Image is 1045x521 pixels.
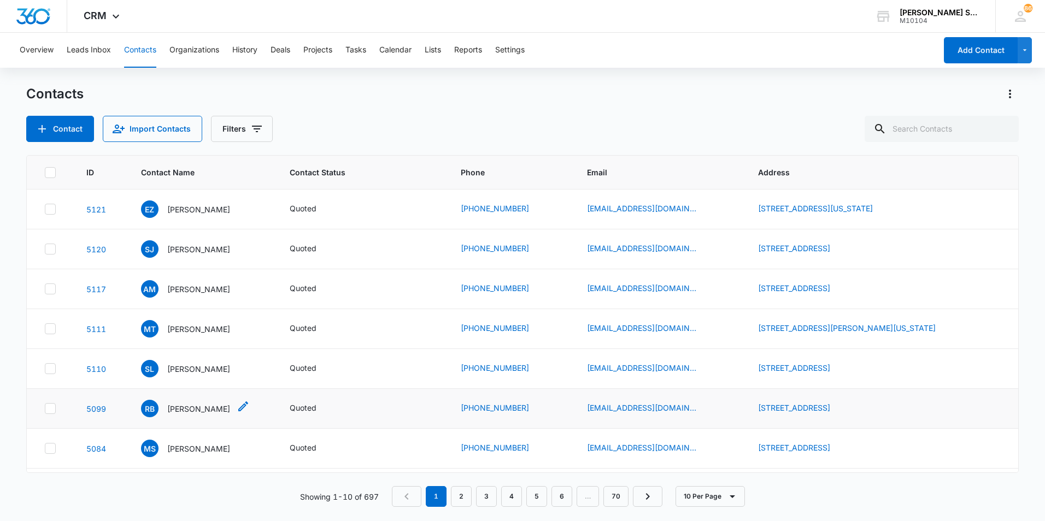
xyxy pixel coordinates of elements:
input: Search Contacts [865,116,1019,142]
div: Contact Name - Angie McElhaney - Select to Edit Field [141,280,250,298]
em: 1 [426,486,447,507]
a: [PHONE_NUMBER] [461,402,529,413]
span: 86 [1024,4,1032,13]
div: Email - msalim0706@gmail.com - Select to Edit Field [587,442,716,455]
button: Filters [211,116,273,142]
span: EZ [141,200,158,218]
div: Contact Status - Quoted - Select to Edit Field [290,442,336,455]
div: Quoted [290,242,316,254]
div: Address - 709 Tanager Ln, New Lenox, IL, 60451 - Select to Edit Field [758,362,850,375]
button: Calendar [379,33,412,68]
p: [PERSON_NAME] [167,244,230,255]
div: Contact Name - Sharon JANicek - Select to Edit Field [141,240,250,258]
div: Contact Name - Mohammed Salim - Select to Edit Field [141,440,250,457]
div: Quoted [290,282,316,294]
a: [STREET_ADDRESS] [758,363,830,372]
span: MS [141,440,158,457]
span: AM [141,280,158,298]
div: Email - edzkfl@gmail.com - Select to Edit Field [587,203,716,216]
button: Actions [1001,85,1019,103]
span: Email [587,167,716,178]
span: CRM [84,10,107,21]
button: Lists [425,33,441,68]
div: Phone - (708) 955-6938 - Select to Edit Field [461,242,549,256]
p: [PERSON_NAME] [167,363,230,375]
div: Phone - (630) 551-2232 - Select to Edit Field [461,282,549,295]
a: Navigate to contact details page for Angie McElhaney [86,285,106,294]
a: [PHONE_NUMBER] [461,322,529,334]
button: Deals [271,33,290,68]
span: Contact Name [141,167,248,178]
button: Projects [303,33,332,68]
div: Contact Name - Eddie Zamora - Select to Edit Field [141,200,250,218]
p: [PERSON_NAME] [167,283,230,295]
div: Contact Status - Quoted - Select to Edit Field [290,402,336,415]
p: [PERSON_NAME] [167,443,230,454]
a: Navigate to contact details page for Marteaz Turner [86,324,106,334]
a: [EMAIL_ADDRESS][DOMAIN_NAME] [587,203,696,214]
div: account id [900,17,979,25]
span: Address [758,167,985,178]
span: SJ [141,240,158,258]
div: Contact Status - Quoted - Select to Edit Field [290,282,336,295]
div: Address - 3548 misty meadow dr, Dallas, Texas, 75287 - Select to Edit Field [758,322,955,335]
h1: Contacts [26,86,84,102]
div: Contact Status - Quoted - Select to Edit Field [290,322,336,335]
button: Leads Inbox [67,33,111,68]
p: [PERSON_NAME] [167,403,230,415]
a: [EMAIL_ADDRESS][DOMAIN_NAME] [587,242,696,254]
div: Contact Name - Marteaz Turner - Select to Edit Field [141,320,250,338]
div: Email - sjjanicek1@msn.com - Select to Edit Field [587,242,716,256]
button: Reports [454,33,482,68]
div: Quoted [290,362,316,374]
div: Phone - (708) 421-7326 - Select to Edit Field [461,362,549,375]
div: Address - 47 Osage Ct, Oswego, IL, 60543 - Select to Edit Field [758,282,850,295]
button: Organizations [169,33,219,68]
div: Address - 10433 Capistrano, Orland Park, Il, 60467 - Select to Edit Field [758,242,850,256]
div: Contact Status - Quoted - Select to Edit Field [290,242,336,256]
div: account name [900,8,979,17]
button: Contacts [124,33,156,68]
div: Email - Teaz2019@outlook.com - Select to Edit Field [587,322,716,335]
a: [STREET_ADDRESS] [758,244,830,253]
div: Contact Status - Quoted - Select to Edit Field [290,362,336,375]
a: Navigate to contact details page for Robert Buchholtz [86,404,106,413]
a: Navigate to contact details page for Sean Lucas [86,364,106,374]
a: Page 3 [476,486,497,507]
a: Page 2 [451,486,472,507]
a: [PHONE_NUMBER] [461,242,529,254]
a: [EMAIL_ADDRESS][DOMAIN_NAME] [587,362,696,374]
div: Phone - (904) 930-8620 - Select to Edit Field [461,442,549,455]
div: Phone - (760) 482-7323 - Select to Edit Field [461,402,549,415]
button: History [232,33,257,68]
a: Next Page [633,486,662,507]
p: [PERSON_NAME] [167,323,230,335]
div: Quoted [290,203,316,214]
button: Settings [495,33,525,68]
button: Import Contacts [103,116,202,142]
div: Email - rbuchholtz@gmail.com - Select to Edit Field [587,402,716,415]
a: Page 70 [603,486,629,507]
a: [PHONE_NUMBER] [461,203,529,214]
span: SL [141,360,158,377]
button: 10 Per Page [676,486,745,507]
a: [EMAIL_ADDRESS][DOMAIN_NAME] [587,322,696,334]
div: Contact Name - Sean Lucas - Select to Edit Field [141,360,250,377]
div: Contact Name - Robert Buchholtz - Select to Edit Field [141,400,250,417]
div: notifications count [1024,4,1032,13]
div: Phone - (202) 560-9424 - Select to Edit Field [461,203,549,216]
span: MT [141,320,158,338]
div: Quoted [290,442,316,453]
p: [PERSON_NAME] [167,204,230,215]
span: Phone [461,167,544,178]
a: [STREET_ADDRESS][PERSON_NAME][US_STATE] [758,323,936,333]
a: [STREET_ADDRESS] [758,403,830,412]
div: Email - lucassean2@yahoo.com - Select to Edit Field [587,362,716,375]
button: Overview [20,33,54,68]
a: Navigate to contact details page for Sharon JANicek [86,245,106,254]
a: [STREET_ADDRESS] [758,283,830,293]
a: [EMAIL_ADDRESS][DOMAIN_NAME] [587,282,696,294]
span: ID [86,167,99,178]
a: [STREET_ADDRESS] [758,443,830,452]
span: Contact Status [290,167,419,178]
